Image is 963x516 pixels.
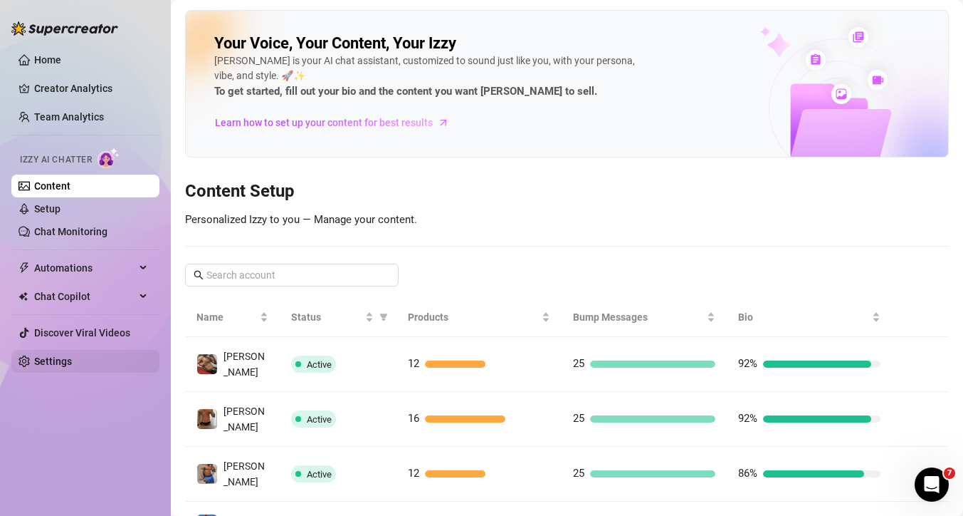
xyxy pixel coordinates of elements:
span: [PERSON_NAME] [223,460,265,487]
span: 25 [573,467,584,480]
th: Status [280,298,397,337]
th: Products [396,298,562,337]
iframe: Intercom live chat [915,468,949,502]
span: Chat Copilot [34,285,135,308]
a: Team Analytics [34,111,104,123]
span: filter [377,306,391,328]
a: Setup [34,203,60,215]
img: logo-BBDzfeDw.svg [11,21,118,36]
span: 12 [408,467,419,480]
a: Settings [34,356,72,367]
span: Learn how to set up your content for best results [215,115,433,130]
th: Bump Messages [562,298,727,337]
span: 7 [944,468,955,479]
span: Status [291,309,363,325]
span: Name [196,309,257,325]
a: Creator Analytics [34,77,148,100]
span: Personalized Izzy to you — Manage your content. [185,213,417,226]
span: Bio [738,309,869,325]
span: Active [307,414,332,425]
a: Learn how to set up your content for best results [214,111,460,134]
img: ai-chatter-content-library-cLFOSyPT.png [727,11,948,157]
span: Active [307,469,332,480]
span: filter [379,313,388,321]
span: 92% [738,357,757,370]
h3: Content Setup [185,180,949,203]
h2: Your Voice, Your Content, Your Izzy [214,33,456,53]
span: arrow-right [436,115,451,130]
span: 92% [738,412,757,425]
div: [PERSON_NAME] is your AI chat assistant, customized to sound just like you, with your persona, vi... [214,53,641,100]
img: Dylan [197,354,217,374]
a: Chat Monitoring [34,226,107,237]
img: 𝙆𝙀𝙑𝙄𝙉 [197,464,217,484]
span: 25 [573,357,584,370]
span: search [194,270,204,280]
th: Name [185,298,280,337]
span: 25 [573,412,584,425]
span: thunderbolt [19,262,30,274]
span: Izzy AI Chatter [20,153,92,167]
a: Discover Viral Videos [34,327,130,339]
span: Automations [34,257,135,279]
span: Products [408,309,539,325]
a: Home [34,54,61,66]
span: 86% [738,467,757,480]
span: Bump Messages [573,309,704,325]
span: Active [307,359,332,370]
img: AI Chatter [98,148,120,168]
th: Bio [727,298,892,337]
span: [PERSON_NAME] [223,406,265,433]
span: 12 [408,357,419,370]
img: Chat Copilot [19,291,28,301]
span: 16 [408,412,419,425]
img: Anthony [197,409,217,429]
a: Content [34,180,70,192]
strong: To get started, fill out your bio and the content you want [PERSON_NAME] to sell. [214,85,597,98]
span: [PERSON_NAME] [223,351,265,378]
input: Search account [206,267,379,283]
